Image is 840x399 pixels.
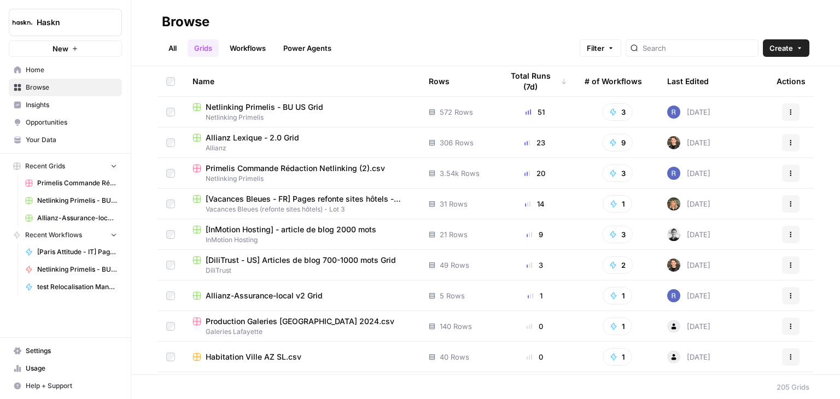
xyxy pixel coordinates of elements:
span: Allianz [192,143,411,153]
a: Allianz Lexique - 2.0 GridAllianz [192,132,411,153]
span: Habitation Ville AZ SL.csv [206,351,301,362]
span: Vacances Bleues (refonte sites hôtels) - Lot 3 [192,204,411,214]
button: 9 [602,134,633,151]
a: Primelis Commande Rédaction Netlinking (2).csv [20,174,122,192]
button: 1 [603,195,632,213]
a: Grids [188,39,219,57]
a: Primelis Commande Rédaction Netlinking (2).csvNetlinking Primelis [192,163,411,184]
div: 9 [503,229,567,240]
span: 21 Rows [440,229,468,240]
span: Browse [26,83,117,92]
button: Filter [580,39,621,57]
a: Production Galeries [GEOGRAPHIC_DATA] 2024.csvGaleries Lafayette [192,316,411,337]
button: 2 [602,256,633,274]
button: Help + Support [9,377,122,395]
div: [DATE] [667,197,710,210]
div: 1 [503,290,567,301]
a: [Vacances Bleues - FR] Pages refonte sites hôtels - [GEOGRAPHIC_DATA]Vacances Bleues (refonte sit... [192,193,411,214]
a: All [162,39,183,57]
span: 40 Rows [440,351,469,362]
a: Usage [9,360,122,377]
div: [DATE] [667,320,710,333]
span: Recent Grids [25,161,65,171]
span: [InMotion Hosting] - article de blog 2000 mots [206,224,376,235]
span: InMotion Hosting [192,235,411,245]
div: [DATE] [667,228,710,241]
a: [InMotion Hosting] - article de blog 2000 motsInMotion Hosting [192,224,411,245]
input: Search [643,43,754,54]
span: Haskn [37,17,103,28]
img: uhgcgt6zpiex4psiaqgkk0ok3li6 [667,136,680,149]
div: Rows [429,66,450,96]
span: 5 Rows [440,290,465,301]
button: Create [763,39,809,57]
button: 3 [602,103,633,121]
div: 205 Grids [777,382,809,392]
button: 1 [603,318,632,335]
button: 1 [603,287,632,304]
span: 3.54k Rows [440,168,480,179]
span: 31 Rows [440,198,468,209]
div: [DATE] [667,136,710,149]
a: Power Agents [277,39,338,57]
button: Recent Workflows [9,227,122,243]
div: Browse [162,13,209,31]
div: [DATE] [667,350,710,363]
span: 49 Rows [440,260,469,271]
div: 20 [503,168,567,179]
span: 140 Rows [440,321,472,332]
div: 0 [503,321,567,332]
span: Production Galeries [GEOGRAPHIC_DATA] 2024.csv [206,316,394,327]
span: Netlinking Primelis [192,113,411,122]
span: Settings [26,346,117,356]
div: [DATE] [667,167,710,180]
img: u6bh93quptsxrgw026dpd851kwjs [667,105,680,119]
span: Insights [26,100,117,110]
span: Netlinking Primelis [192,174,411,184]
a: Your Data [9,131,122,149]
button: 3 [602,165,633,182]
span: Help + Support [26,381,117,391]
div: 14 [503,198,567,209]
span: Netlinking Primelis - BU US Grid [37,196,117,206]
div: 23 [503,137,567,148]
div: Last Edited [667,66,709,96]
span: Primelis Commande Rédaction Netlinking (2).csv [206,163,385,174]
span: Home [26,65,117,75]
span: [DiliTrust - US] Articles de blog 700-1000 mots Grid [206,255,396,266]
div: # of Workflows [585,66,642,96]
a: Netlinking Primelis - BU US Grid [20,192,122,209]
span: Primelis Commande Rédaction Netlinking (2).csv [37,178,117,188]
button: Workspace: Haskn [9,9,122,36]
a: [DiliTrust - US] Articles de blog 700-1000 mots GridDiliTrust [192,255,411,275]
img: u6bh93quptsxrgw026dpd851kwjs [667,167,680,180]
img: u6bh93quptsxrgw026dpd851kwjs [667,289,680,302]
a: Insights [9,96,122,114]
span: [Paris Attitude - IT] Pages locales [37,247,117,257]
a: Allianz-Assurance-local v2 Grid [20,209,122,227]
span: 572 Rows [440,107,473,118]
div: 0 [503,351,567,362]
a: Netlinking Primelis - BU US GridNetlinking Primelis [192,102,411,122]
div: 51 [503,107,567,118]
span: 306 Rows [440,137,474,148]
span: New [52,43,68,54]
a: Workflows [223,39,272,57]
a: Allianz-Assurance-local v2 Grid [192,290,411,301]
a: Home [9,61,122,79]
a: [Paris Attitude - IT] Pages locales [20,243,122,261]
a: Habitation Ville AZ SL.csv [192,351,411,362]
a: Netlinking Primelis - BU US [20,261,122,278]
span: Allianz Lexique - 2.0 Grid [206,132,299,143]
a: Settings [9,342,122,360]
button: 3 [602,226,633,243]
img: Haskn Logo [13,13,32,32]
button: 1 [603,348,632,366]
span: Recent Workflows [25,230,82,240]
img: 5iwot33yo0fowbxplqtedoh7j1jy [667,228,680,241]
span: Your Data [26,135,117,145]
div: [DATE] [667,105,710,119]
span: Allianz-Assurance-local v2 Grid [37,213,117,223]
span: Filter [587,43,604,54]
div: [DATE] [667,289,710,302]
